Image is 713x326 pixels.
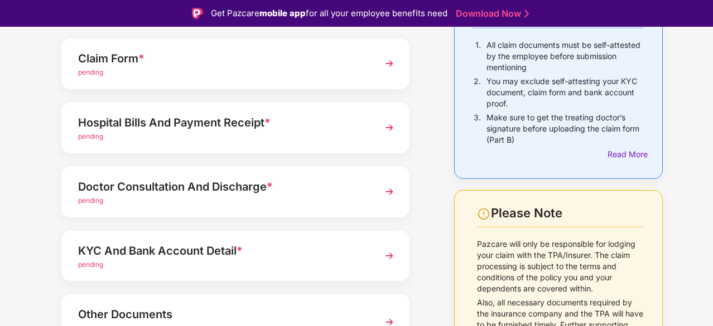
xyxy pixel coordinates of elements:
img: svg+xml;base64,PHN2ZyBpZD0iTmV4dCIgeG1sbnM9Imh0dHA6Ly93d3cudzMub3JnLzIwMDAvc3ZnIiB3aWR0aD0iMzYiIG... [379,53,399,74]
div: KYC And Bank Account Detail [78,242,367,260]
p: Pazcare will only be responsible for lodging your claim with the TPA/Insurer. The claim processin... [477,239,643,294]
p: 3. [474,112,481,145]
img: Stroke [524,8,529,20]
p: 2. [474,76,481,109]
a: Download Now [456,8,526,20]
div: Please Note [491,206,643,221]
img: Logo [192,8,203,19]
img: svg+xml;base64,PHN2ZyBpZD0iTmV4dCIgeG1sbnM9Imh0dHA6Ly93d3cudzMub3JnLzIwMDAvc3ZnIiB3aWR0aD0iMzYiIG... [379,118,399,138]
p: 1. [475,40,481,73]
div: Claim Form [78,50,367,67]
img: svg+xml;base64,PHN2ZyBpZD0iTmV4dCIgeG1sbnM9Imh0dHA6Ly93d3cudzMub3JnLzIwMDAvc3ZnIiB3aWR0aD0iMzYiIG... [379,246,399,266]
p: Make sure to get the treating doctor’s signature before uploading the claim form (Part B) [486,112,643,145]
p: All claim documents must be self-attested by the employee before submission mentioning [486,40,643,73]
span: pending [78,132,103,140]
img: svg+xml;base64,PHN2ZyBpZD0iV2FybmluZ18tXzI0eDI0IiBkYXRhLW5hbWU9Ildhcm5pbmcgLSAyNHgyNCIgeG1sbnM9Im... [477,207,490,221]
div: Hospital Bills And Payment Receipt [78,114,367,132]
p: You may exclude self-attesting your KYC document, claim form and bank account proof. [486,76,643,109]
div: Doctor Consultation And Discharge [78,178,367,196]
div: Get Pazcare for all your employee benefits need [211,7,447,20]
img: svg+xml;base64,PHN2ZyBpZD0iTmV4dCIgeG1sbnM9Imh0dHA6Ly93d3cudzMub3JnLzIwMDAvc3ZnIiB3aWR0aD0iMzYiIG... [379,182,399,202]
strong: mobile app [259,8,306,18]
span: pending [78,68,103,76]
span: pending [78,260,103,269]
div: Read More [608,148,643,160]
span: pending [78,196,103,205]
div: Other Documents [78,305,367,323]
